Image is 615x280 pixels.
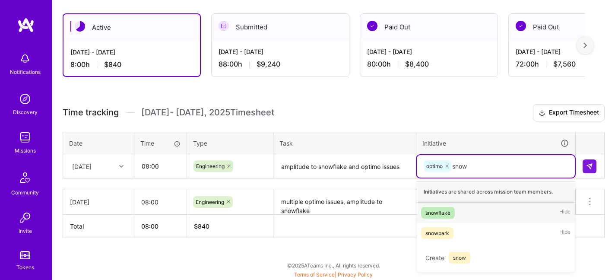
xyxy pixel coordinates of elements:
span: Time tracking [63,107,119,118]
div: null [583,159,597,173]
img: teamwork [16,129,34,146]
div: Missions [15,146,36,155]
img: Submitted [219,21,229,31]
th: Task [273,132,416,154]
i: icon Download [539,108,545,118]
span: Hide [559,207,571,219]
img: Invite [16,209,34,226]
div: Initiative [422,138,569,148]
th: Type [187,132,273,154]
img: Community [15,167,35,188]
img: Submit [586,163,593,170]
textarea: amplitude to snowflake and optimo issues [274,155,415,178]
div: Community [11,188,39,197]
div: [DATE] - [DATE] [367,47,491,56]
th: 08:00 [134,215,187,238]
span: $7,560 [553,60,576,69]
span: Engineering [196,163,225,169]
div: Paid Out [360,14,498,40]
div: [DATE] [72,162,92,171]
div: 80:00 h [367,60,491,69]
span: $8,400 [405,60,429,69]
div: Active [63,14,200,41]
button: Export Timesheet [533,104,605,121]
span: [DATE] - [DATE] , 2025 Timesheet [141,107,274,118]
div: Tokens [16,263,34,272]
img: Paid Out [516,21,526,31]
th: Total [63,215,134,238]
div: snowflake [425,208,450,217]
div: [DATE] - [DATE] [219,47,342,56]
input: HH:MM [135,155,186,178]
img: Active [75,21,85,32]
span: $ 840 [194,223,209,230]
div: Initiatives are shared across mission team members. [417,181,575,203]
span: $9,240 [257,60,280,69]
div: [DATE] [70,197,127,207]
div: Create [421,248,571,268]
span: optimo [426,163,443,169]
span: | [294,271,373,278]
img: bell [16,50,34,67]
div: Submitted [212,14,349,40]
div: 8:00 h [70,60,193,69]
div: [DATE] - [DATE] [70,48,193,57]
div: Time [140,139,181,148]
img: tokens [20,251,30,259]
div: snowpark [425,229,449,238]
div: Notifications [10,67,41,76]
i: icon Chevron [119,164,124,169]
a: Terms of Service [294,271,335,278]
div: 88:00 h [219,60,342,69]
div: © 2025 ATeams Inc., All rights reserved. [52,255,615,276]
span: snow [449,252,470,264]
img: right [583,42,587,48]
textarea: multiple optimo issues, amplitude to snowflake [274,190,415,214]
th: Date [63,132,134,154]
input: HH:MM [134,191,187,213]
span: Engineering [196,199,224,205]
img: logo [17,17,35,33]
span: $840 [104,60,121,69]
img: discovery [16,90,34,108]
div: Discovery [13,108,38,117]
img: Paid Out [367,21,377,31]
a: Privacy Policy [338,271,373,278]
span: Hide [559,227,571,239]
div: Invite [19,226,32,235]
